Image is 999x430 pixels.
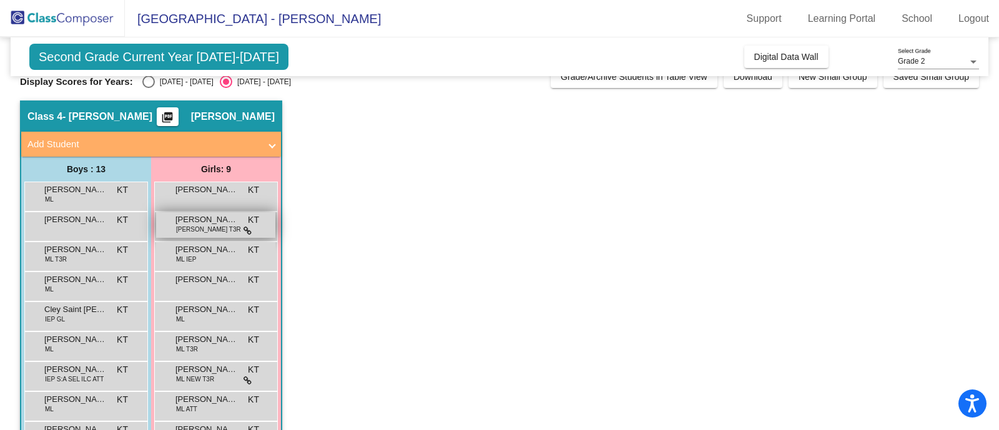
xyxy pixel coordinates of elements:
[176,374,214,384] span: ML NEW T3R
[191,110,275,123] span: [PERSON_NAME]
[142,76,291,88] mat-radio-group: Select an option
[151,157,281,182] div: Girls: 9
[117,243,128,257] span: KT
[117,273,128,286] span: KT
[27,137,260,152] mat-panel-title: Add Student
[892,9,942,29] a: School
[45,315,65,324] span: IEP GL
[155,76,214,87] div: [DATE] - [DATE]
[883,66,979,88] button: Saved Small Group
[551,66,717,88] button: Grade/Archive Students in Table View
[45,404,54,414] span: ML
[175,363,238,376] span: [PERSON_NAME] [PERSON_NAME]
[948,9,999,29] a: Logout
[175,393,238,406] span: [PERSON_NAME]
[789,66,877,88] button: New Small Group
[798,9,886,29] a: Learning Portal
[44,243,107,256] span: [PERSON_NAME]
[44,213,107,226] span: [PERSON_NAME]
[44,393,107,406] span: [PERSON_NAME]
[898,57,925,66] span: Grade 2
[175,273,238,286] span: [PERSON_NAME] [PERSON_NAME]
[799,72,867,82] span: New Small Group
[45,344,54,354] span: ML
[62,110,152,123] span: - [PERSON_NAME]
[232,76,291,87] div: [DATE] - [DATE]
[248,333,259,346] span: KT
[248,393,259,406] span: KT
[175,243,238,256] span: [PERSON_NAME]
[117,333,128,346] span: KT
[44,183,107,196] span: [PERSON_NAME]
[248,303,259,316] span: KT
[117,183,128,197] span: KT
[45,285,54,294] span: ML
[21,132,281,157] mat-expansion-panel-header: Add Student
[734,72,772,82] span: Download
[27,110,62,123] span: Class 4
[117,363,128,376] span: KT
[160,111,175,129] mat-icon: picture_as_pdf
[20,76,133,87] span: Display Scores for Years:
[175,183,238,196] span: [PERSON_NAME]
[248,243,259,257] span: KT
[44,303,107,316] span: Cley Saint [PERSON_NAME]
[754,52,819,62] span: Digital Data Wall
[176,344,198,354] span: ML T3R
[561,72,707,82] span: Grade/Archive Students in Table View
[248,273,259,286] span: KT
[176,225,241,234] span: [PERSON_NAME] T3R
[45,195,54,204] span: ML
[125,9,381,29] span: [GEOGRAPHIC_DATA] - [PERSON_NAME]
[45,374,104,384] span: IEP S:A SEL ILC ATT
[45,255,67,264] span: ML T3R
[176,315,185,324] span: ML
[176,255,196,264] span: ML IEP
[176,404,197,414] span: ML ATT
[44,333,107,346] span: [PERSON_NAME]
[248,363,259,376] span: KT
[21,157,151,182] div: Boys : 13
[175,303,238,316] span: [PERSON_NAME] [PERSON_NAME]
[117,393,128,406] span: KT
[248,213,259,227] span: KT
[175,213,238,226] span: [PERSON_NAME]
[157,107,179,126] button: Print Students Details
[44,273,107,286] span: [PERSON_NAME]
[175,333,238,346] span: [PERSON_NAME]
[117,213,128,227] span: KT
[737,9,792,29] a: Support
[29,44,288,70] span: Second Grade Current Year [DATE]-[DATE]
[744,46,829,68] button: Digital Data Wall
[893,72,969,82] span: Saved Small Group
[117,303,128,316] span: KT
[44,363,107,376] span: [PERSON_NAME]
[248,183,259,197] span: KT
[724,66,782,88] button: Download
